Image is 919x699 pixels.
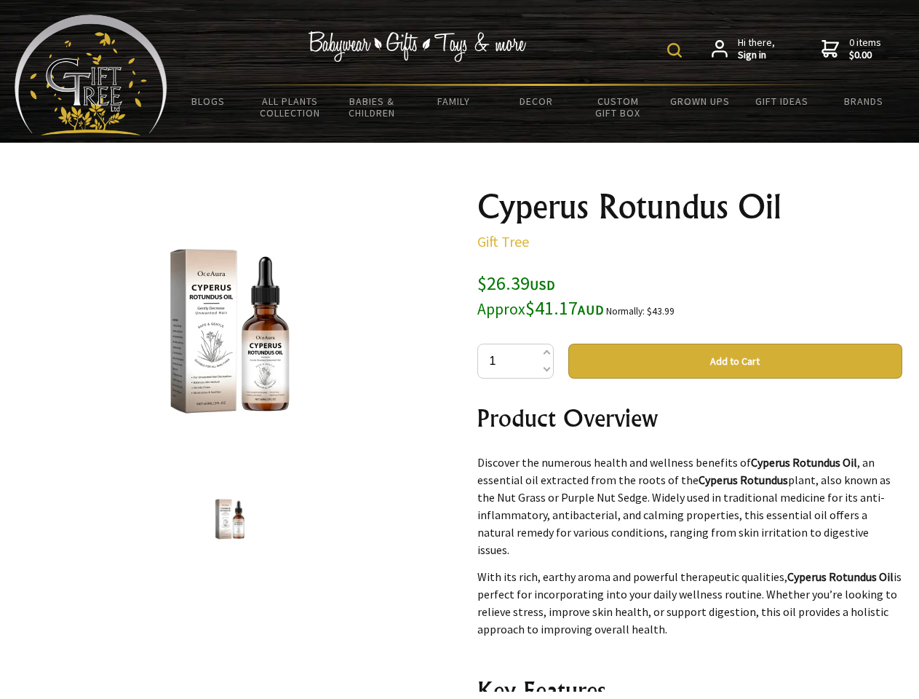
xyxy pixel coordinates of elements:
[477,271,604,320] span: $26.39 $41.17
[250,86,332,128] a: All Plants Collection
[741,86,823,116] a: Gift Ideas
[578,301,604,318] span: AUD
[495,86,577,116] a: Decor
[477,232,529,250] a: Gift Tree
[738,36,775,62] span: Hi there,
[712,36,775,62] a: Hi there,Sign in
[331,86,413,128] a: Babies & Children
[116,218,343,445] img: Cyperus Rotundus Oil
[667,43,682,58] img: product search
[659,86,741,116] a: Grown Ups
[849,36,881,62] span: 0 items
[738,49,775,62] strong: Sign in
[477,400,902,435] h2: Product Overview
[477,299,525,319] small: Approx
[167,86,250,116] a: BLOGS
[606,305,675,317] small: Normally: $43.99
[823,86,905,116] a: Brands
[477,454,902,558] p: Discover the numerous health and wellness benefits of , an essential oil extracted from the roots...
[787,569,894,584] strong: Cyperus Rotundus Oil
[530,277,555,293] span: USD
[477,568,902,638] p: With its rich, earthy aroma and powerful therapeutic qualities, is perfect for incorporating into...
[477,189,902,224] h1: Cyperus Rotundus Oil
[849,49,881,62] strong: $0.00
[821,36,881,62] a: 0 items$0.00
[15,15,167,135] img: Babyware - Gifts - Toys and more...
[413,86,496,116] a: Family
[699,473,788,487] strong: Cyperus Rotundus
[568,344,902,379] button: Add to Cart
[751,455,857,470] strong: Cyperus Rotundus Oil
[577,86,659,128] a: Custom Gift Box
[309,31,527,62] img: Babywear - Gifts - Toys & more
[202,491,258,547] img: Cyperus Rotundus Oil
